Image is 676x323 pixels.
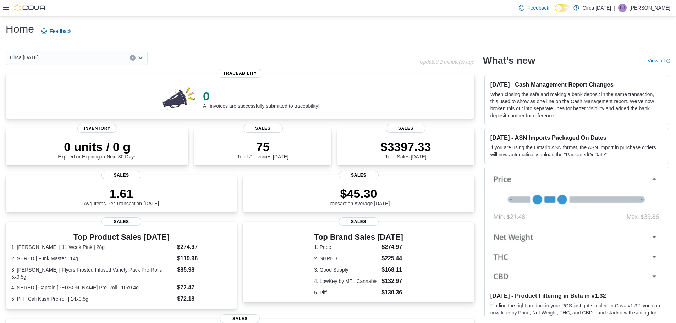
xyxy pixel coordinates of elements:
[177,295,231,303] dd: $72.18
[84,186,159,201] p: 1.61
[620,4,625,12] span: LJ
[381,254,403,263] dd: $225.44
[328,186,390,201] p: $45.30
[380,140,431,160] div: Total Sales [DATE]
[203,89,319,109] div: All invoices are successfully submitted to traceability!
[314,266,379,273] dt: 3. Good Supply
[386,124,425,133] span: Sales
[243,124,283,133] span: Sales
[130,55,136,61] button: Clear input
[583,4,611,12] p: Circa [DATE]
[490,134,663,141] h3: [DATE] - ASN Imports Packaged On Dates
[420,59,474,65] p: Updated 2 minute(s) ago
[177,243,231,251] dd: $274.97
[237,140,288,160] div: Total # Invoices [DATE]
[339,171,379,179] span: Sales
[527,4,549,11] span: Feedback
[380,140,431,154] p: $3397.33
[490,91,663,119] p: When closing the safe and making a bank deposit in the same transaction, this used to show as one...
[490,292,663,299] h3: [DATE] - Product Filtering in Beta in v1.32
[203,89,319,103] p: 0
[11,233,231,241] h3: Top Product Sales [DATE]
[58,140,136,160] div: Expired or Expiring in Next 30 Days
[11,284,174,291] dt: 4. SHRED | Captain [PERSON_NAME] Pre-Roll | 10x0.4g
[101,171,141,179] span: Sales
[11,266,174,280] dt: 3. [PERSON_NAME] | Flyers Frosted Infused Variety Pack Pre-Rolls | 5x0.5g
[14,4,46,11] img: Cova
[516,1,552,15] a: Feedback
[314,244,379,251] dt: 1. Pepe
[38,24,74,38] a: Feedback
[77,124,117,133] span: Inventory
[11,244,174,251] dt: 1. [PERSON_NAME] | 11 Week Pink | 28g
[648,58,670,63] a: View allExternal link
[10,53,39,62] span: Circa [DATE]
[177,254,231,263] dd: $119.98
[614,4,615,12] p: |
[381,266,403,274] dd: $168.11
[58,140,136,154] p: 0 units / 0 g
[218,69,263,78] span: Traceability
[314,255,379,262] dt: 2. SHRED
[177,283,231,292] dd: $72.47
[618,4,627,12] div: Liam Johnston
[328,186,390,206] div: Transaction Average [DATE]
[101,217,141,226] span: Sales
[160,85,197,113] img: 0
[220,314,260,323] span: Sales
[630,4,670,12] p: [PERSON_NAME]
[314,278,379,285] dt: 4. LowKey by MTL Cannabis
[490,81,663,88] h3: [DATE] - Cash Management Report Changes
[6,22,34,36] h1: Home
[237,140,288,154] p: 75
[381,277,403,285] dd: $132.97
[666,59,670,63] svg: External link
[555,4,570,12] input: Dark Mode
[483,55,535,66] h2: What's new
[381,288,403,297] dd: $130.36
[50,28,71,35] span: Feedback
[177,266,231,274] dd: $85.98
[11,295,174,302] dt: 5. Piff | Cali Kush Pre-roll | 14x0.5g
[339,217,379,226] span: Sales
[138,55,143,61] button: Open list of options
[314,233,403,241] h3: Top Brand Sales [DATE]
[84,186,159,206] div: Avg Items Per Transaction [DATE]
[490,144,663,158] p: If you are using the Ontario ASN format, the ASN Import in purchase orders will now automatically...
[381,243,403,251] dd: $274.97
[314,289,379,296] dt: 5. Piff
[11,255,174,262] dt: 2. SHRED | Funk Master | 14g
